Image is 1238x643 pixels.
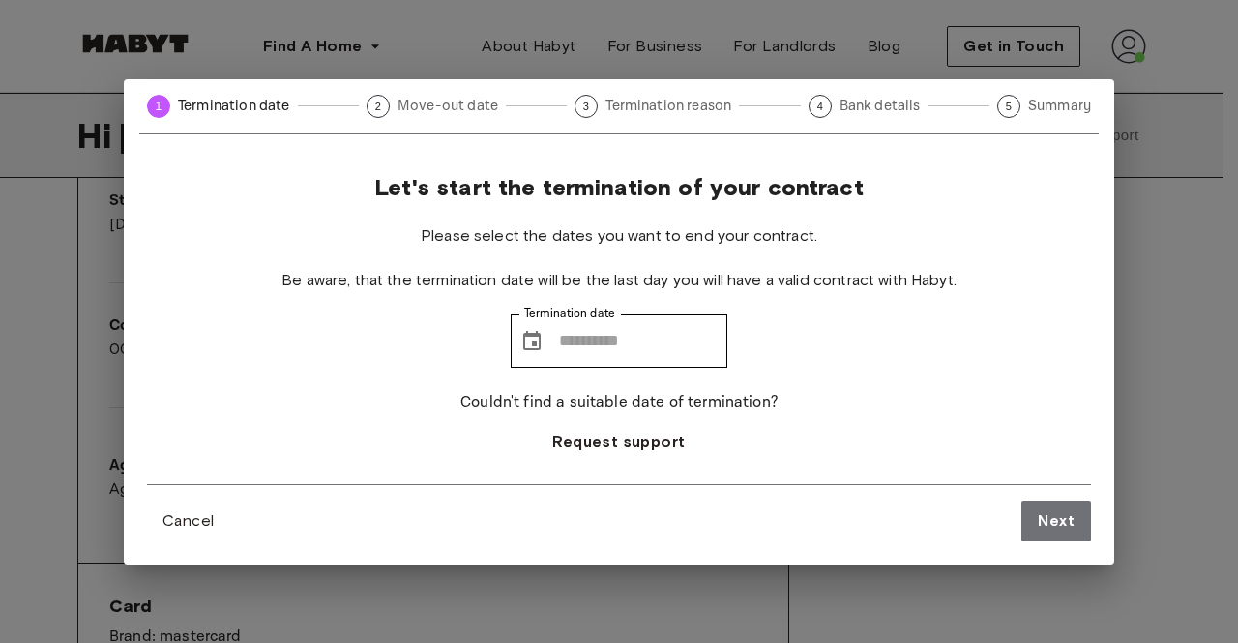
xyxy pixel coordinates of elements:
text: 4 [816,101,822,112]
span: Move-out date [398,96,498,116]
button: Choose date [513,322,551,361]
span: Let's start the termination of your contract [374,173,864,202]
span: Termination reason [605,96,731,116]
button: Request support [537,423,700,461]
span: Bank details [840,96,921,116]
p: Couldn't find a suitable date of termination? [460,392,778,415]
span: Termination date [178,96,290,116]
text: 1 [156,100,162,113]
span: Please select the dates you want to end your contract. [421,225,817,247]
label: Termination date [524,306,615,322]
span: Be aware, that the termination date will be the last day you will have a valid contract with Habyt. [281,270,957,291]
text: 2 [375,101,381,112]
text: 5 [1006,101,1012,112]
span: Cancel [162,510,214,533]
span: Summary [1028,96,1091,116]
text: 3 [583,101,589,112]
span: Request support [552,430,685,453]
button: Cancel [147,502,229,541]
